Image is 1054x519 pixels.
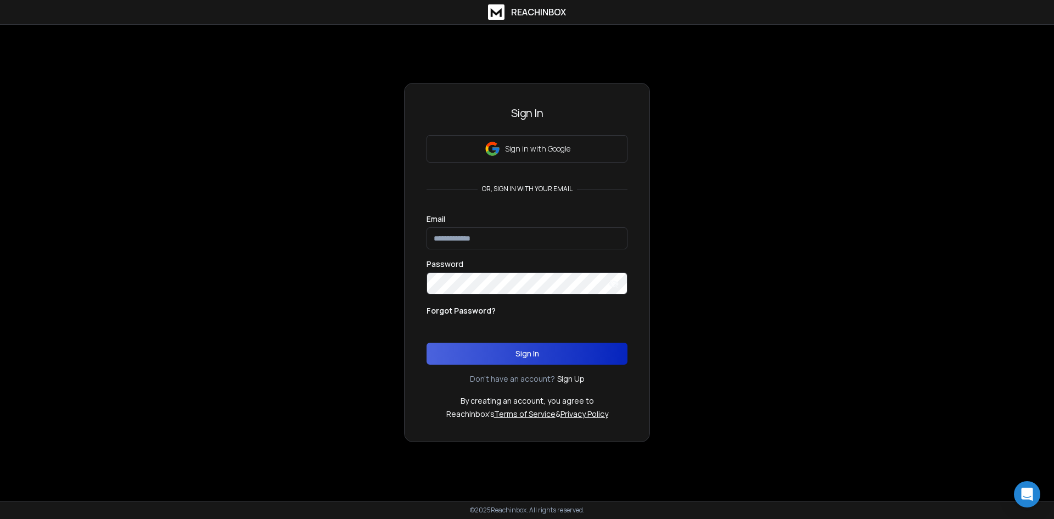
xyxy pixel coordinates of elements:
[427,260,463,268] label: Password
[1014,481,1040,507] div: Open Intercom Messenger
[427,343,627,365] button: Sign In
[470,506,585,515] p: © 2025 Reachinbox. All rights reserved.
[427,105,627,121] h3: Sign In
[511,5,566,19] h1: ReachInbox
[478,185,577,193] p: or, sign in with your email
[488,4,566,20] a: ReachInbox
[488,4,504,20] img: logo
[494,409,556,419] a: Terms of Service
[461,395,594,406] p: By creating an account, you agree to
[557,373,585,384] a: Sign Up
[505,143,570,154] p: Sign in with Google
[560,409,608,419] a: Privacy Policy
[470,373,555,384] p: Don't have an account?
[427,215,445,223] label: Email
[446,409,608,420] p: ReachInbox's &
[427,135,627,163] button: Sign in with Google
[427,305,496,316] p: Forgot Password?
